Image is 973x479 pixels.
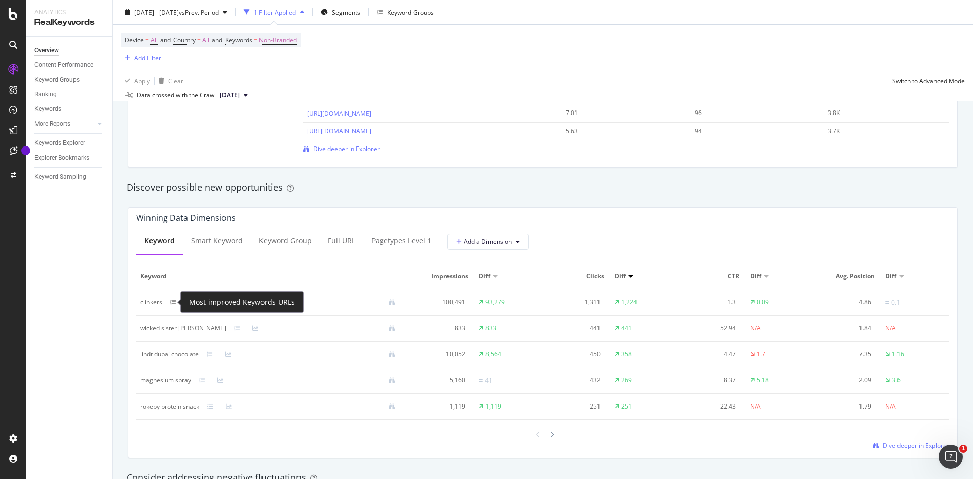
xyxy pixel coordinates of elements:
[824,108,933,118] div: +3.8K
[485,350,501,359] div: 8,564
[371,236,431,246] div: pagetypes Level 1
[259,236,312,246] div: Keyword Group
[757,350,765,359] div: 1.7
[888,72,965,89] button: Switch to Advanced Mode
[240,4,308,20] button: 1 Filter Applied
[121,72,150,89] button: Apply
[566,127,675,136] div: 5.63
[212,35,222,44] span: and
[547,298,601,307] div: 1,311
[134,76,150,85] div: Apply
[125,35,144,44] span: Device
[387,8,434,16] div: Keyword Groups
[155,72,183,89] button: Clear
[140,350,199,359] div: lindt dubai chocolate
[695,108,804,118] div: 96
[485,402,501,411] div: 1,119
[411,298,465,307] div: 100,491
[621,376,632,385] div: 269
[411,402,465,411] div: 1,119
[140,402,199,411] div: rokeby protein snack
[34,8,104,17] div: Analytics
[254,8,296,16] div: 1 Filter Applied
[479,379,483,382] img: Equal
[818,324,872,333] div: 1.84
[885,402,896,411] div: N/A
[34,172,105,182] a: Keyword Sampling
[818,350,872,359] div: 7.35
[303,144,380,153] a: Dive deeper in Explorer
[202,33,209,47] span: All
[373,4,438,20] button: Keyword Groups
[168,76,183,85] div: Clear
[485,376,492,385] div: 41
[485,324,496,333] div: 833
[134,8,179,16] span: [DATE] - [DATE]
[127,181,959,194] div: Discover possible new opportunities
[191,236,243,246] div: Smart Keyword
[891,298,900,307] div: 0.1
[34,45,105,56] a: Overview
[818,298,872,307] div: 4.86
[34,153,105,163] a: Explorer Bookmarks
[151,33,158,47] span: All
[216,89,252,101] button: [DATE]
[621,350,632,359] div: 358
[144,236,175,246] div: Keyword
[34,89,57,100] div: Ranking
[547,324,601,333] div: 441
[140,324,226,333] div: wicked sister pistachio
[682,298,736,307] div: 1.3
[189,296,295,308] div: Most-improved Keywords-URLs
[682,350,736,359] div: 4.47
[34,153,89,163] div: Explorer Bookmarks
[34,119,70,129] div: More Reports
[137,91,216,100] div: Data crossed with the Crawl
[411,272,469,281] span: Impressions
[939,445,963,469] iframe: Intercom live chat
[818,272,875,281] span: Avg. Position
[695,127,804,136] div: 94
[121,52,161,64] button: Add Filter
[34,138,85,149] div: Keywords Explorer
[136,213,236,223] div: Winning Data Dimensions
[818,402,872,411] div: 1.79
[160,35,171,44] span: and
[873,441,949,450] a: Dive deeper in Explorer
[485,298,505,307] div: 93,279
[456,237,512,246] span: Add a Dimension
[145,35,149,44] span: =
[883,441,949,450] span: Dive deeper in Explorer
[621,324,632,333] div: 441
[615,272,626,281] span: Diff
[140,376,191,385] div: magnesium spray
[757,376,769,385] div: 5.18
[750,402,761,411] div: N/A
[332,8,360,16] span: Segments
[328,236,355,246] div: Full URL
[818,376,872,385] div: 2.09
[547,272,604,281] span: Clicks
[411,350,465,359] div: 10,052
[892,76,965,85] div: Switch to Advanced Mode
[254,35,257,44] span: =
[21,146,30,155] div: Tooltip anchor
[411,324,465,333] div: 833
[547,350,601,359] div: 450
[34,45,59,56] div: Overview
[140,298,162,307] div: clinkers
[313,144,380,153] span: Dive deeper in Explorer
[885,272,896,281] span: Diff
[682,376,736,385] div: 8.37
[34,17,104,28] div: RealKeywords
[34,60,93,70] div: Content Performance
[547,402,601,411] div: 251
[682,324,736,333] div: 52.94
[621,298,637,307] div: 1,224
[566,108,675,118] div: 7.01
[885,324,896,333] div: N/A
[34,75,80,85] div: Keyword Groups
[197,35,201,44] span: =
[34,60,105,70] a: Content Performance
[682,272,739,281] span: CTR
